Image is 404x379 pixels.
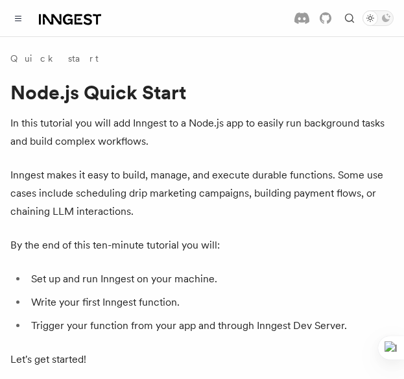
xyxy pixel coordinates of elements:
li: Trigger your function from your app and through Inngest Dev Server. [27,317,394,335]
a: Quick start [10,52,99,65]
p: Let's get started! [10,350,394,369]
p: Inngest makes it easy to build, manage, and execute durable functions. Some use cases include sch... [10,166,394,221]
button: Toggle dark mode [362,10,394,26]
button: Toggle navigation [10,10,26,26]
p: In this tutorial you will add Inngest to a Node.js app to easily run background tasks and build c... [10,114,394,151]
h1: Node.js Quick Start [10,80,394,104]
button: Find something... [342,10,357,26]
li: Write your first Inngest function. [27,293,394,312]
p: By the end of this ten-minute tutorial you will: [10,236,394,254]
li: Set up and run Inngest on your machine. [27,270,394,288]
